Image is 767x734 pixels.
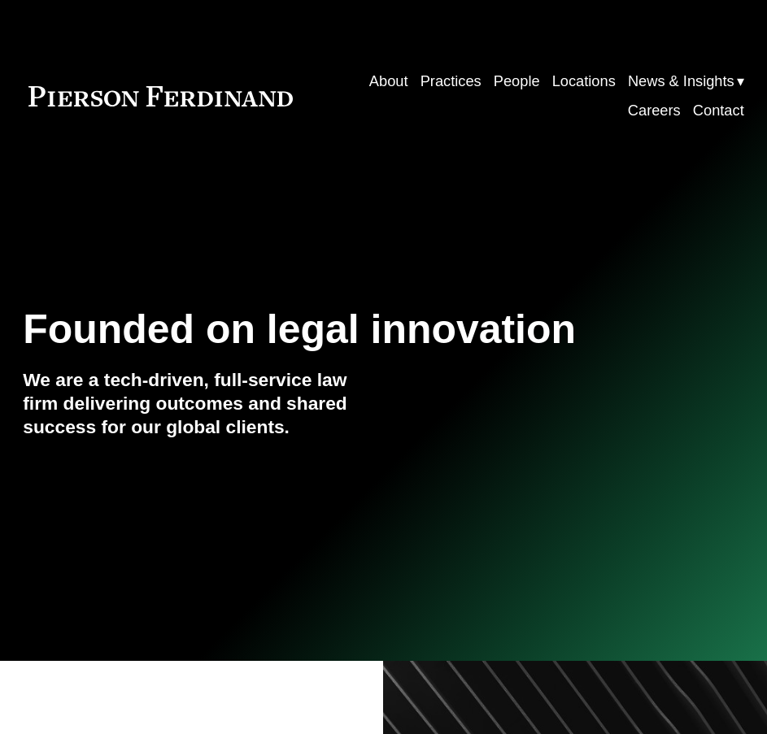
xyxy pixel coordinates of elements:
a: Locations [552,67,616,97]
span: News & Insights [628,68,734,95]
h1: Founded on legal innovation [23,306,624,353]
a: Practices [421,67,482,97]
a: People [494,67,540,97]
a: folder dropdown [628,67,744,97]
a: About [369,67,408,97]
a: Contact [693,97,744,127]
h4: We are a tech-driven, full-service law firm delivering outcomes and shared success for our global... [23,368,383,439]
a: Careers [628,97,681,127]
